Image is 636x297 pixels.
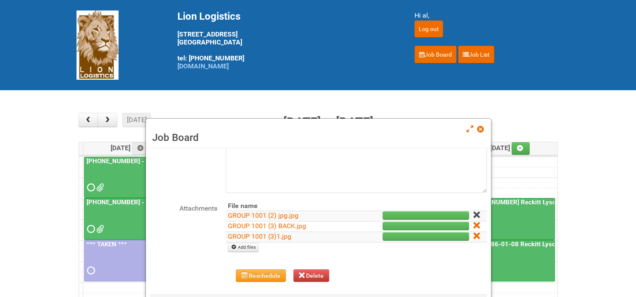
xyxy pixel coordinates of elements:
a: GROUP 1001 (3) BACK.jpg [228,222,306,230]
span: Lion Logistics [177,10,240,22]
a: Lion Logistics [77,41,119,49]
label: Attachments [150,201,217,214]
a: [DOMAIN_NAME] [177,62,229,70]
img: Lion Logistics [77,10,119,80]
textarea: 10/6-- Upload photo approval [226,134,487,193]
a: 25-011286-01-08 Reckitt Lysol Laundry Scented [464,240,607,248]
a: [PHONE_NUMBER] Reckitt Lysol Wipes Stage 4 - labeling day [463,198,555,240]
a: GROUP 1001 (3)1.jpg [228,232,291,240]
h2: [DATE] – [DATE] [283,113,373,132]
div: [STREET_ADDRESS] [GEOGRAPHIC_DATA] tel: [PHONE_NUMBER] [177,10,393,70]
span: Requested [87,226,93,232]
span: Requested [87,185,93,190]
div: Hi al, [414,10,560,21]
a: [PHONE_NUMBER] - Naked Reformulation Mailing 1 PHOTOS [84,198,175,240]
a: [PHONE_NUMBER] - Naked Reformulation Mailing 1 [84,157,175,198]
span: Lion25-055556-01_LABELS_03Oct25.xlsx MOR - 25-055556-01.xlsm G147.png G258.png G369.png M147.png ... [96,185,102,190]
a: Add an event [132,142,150,155]
span: Requested [87,268,93,274]
a: Job List [458,46,494,63]
input: Log out [414,21,443,37]
span: [DATE] [490,144,530,152]
button: [DATE] [122,113,151,127]
a: Add an event [512,142,530,155]
span: [DATE] [111,144,150,152]
a: GROUP 1001 (2) jpg.jpg [228,211,298,219]
button: Delete [293,269,330,282]
button: Reschedule [236,269,286,282]
a: Job Board [414,46,457,63]
a: Add files [228,243,259,252]
a: [PHONE_NUMBER] - Naked Reformulation Mailing 1 [85,157,235,165]
span: GROUP 1003.jpg GROUP 1003 (2).jpg GROUP 1003 (3).jpg GROUP 1003 (4).jpg GROUP 1003 (5).jpg GROUP ... [96,226,102,232]
th: File name [226,201,348,211]
a: 25-011286-01-08 Reckitt Lysol Laundry Scented [463,240,555,281]
h3: Job Board [152,131,485,144]
a: [PHONE_NUMBER] - Naked Reformulation Mailing 1 PHOTOS [85,198,261,206]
